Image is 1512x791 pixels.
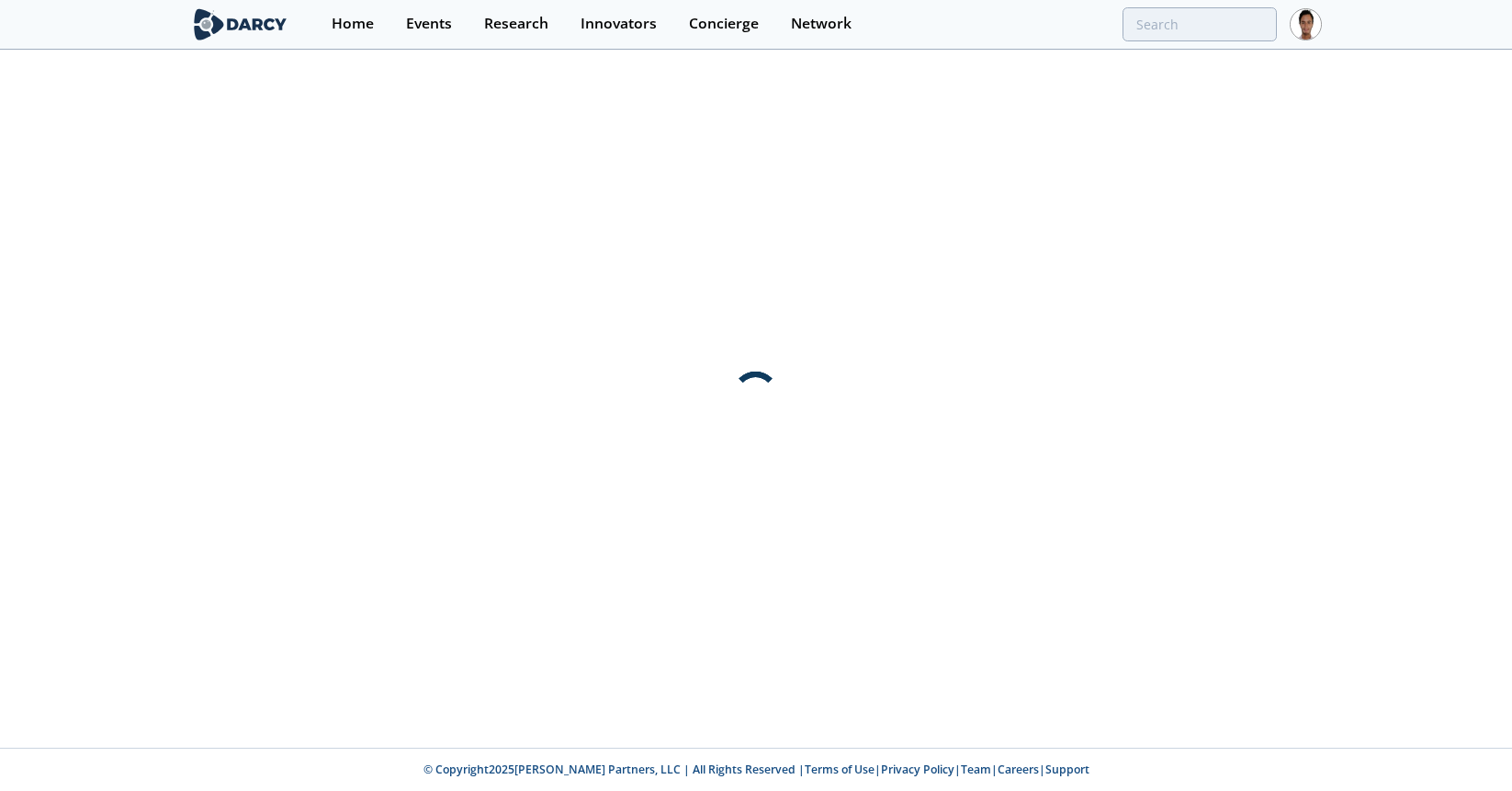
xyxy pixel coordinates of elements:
div: Research [484,17,548,31]
a: Terms of Use [805,762,874,777]
input: Advanced Search [1123,7,1277,41]
div: Concierge [689,17,759,31]
a: Support [1045,762,1089,777]
p: © Copyright 2025 [PERSON_NAME] Partners, LLC | All Rights Reserved | | | | | [76,762,1436,778]
div: Home [332,17,374,31]
img: Profile [1290,8,1322,40]
a: Careers [998,762,1039,777]
a: Privacy Policy [881,762,954,777]
div: Network [791,17,852,31]
div: Innovators [581,17,657,31]
a: Team [961,762,991,777]
img: logo-wide.svg [190,8,290,40]
div: Events [406,17,452,31]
